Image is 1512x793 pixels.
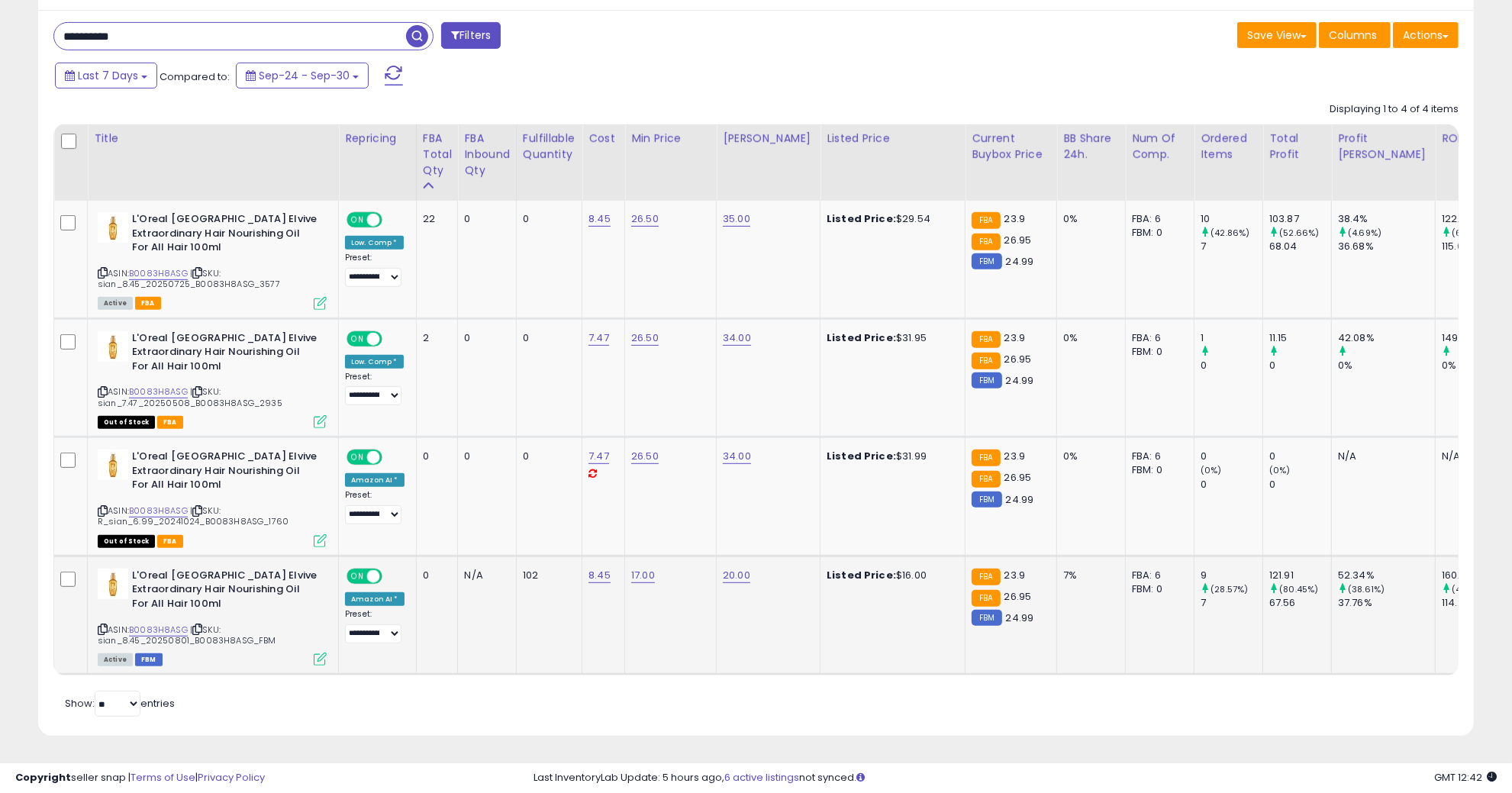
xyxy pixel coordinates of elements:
[1279,227,1319,239] small: (52.66%)
[157,416,183,429] span: FBA
[827,331,953,345] div: $31.95
[1201,596,1262,610] div: 7
[1338,450,1423,463] div: N/A
[827,450,953,463] div: $31.99
[129,504,188,517] a: B0083H8ASG
[827,449,896,463] b: Listed Price:
[972,372,1001,388] small: FBM
[972,212,1000,229] small: FBA
[1269,212,1331,226] div: 103.87
[1132,226,1182,240] div: FBM: 0
[129,624,188,637] a: B0083H8ASG
[1269,331,1331,345] div: 11.15
[423,569,447,582] div: 0
[1211,583,1248,595] small: (28.57%)
[98,331,128,362] img: 31L68KbeLpL._SL40_.jpg
[1442,569,1504,582] div: 160.3%
[534,771,1497,785] div: Last InventoryLab Update: 5 hours ago, not synced.
[1442,596,1504,610] div: 114.22%
[1132,582,1182,596] div: FBM: 0
[1201,240,1262,253] div: 7
[827,330,896,345] b: Listed Price:
[588,449,609,464] a: 7.47
[1004,233,1032,247] span: 26.95
[345,473,405,487] div: Amazon AI *
[1063,131,1119,163] div: BB Share 24h.
[1279,583,1318,595] small: (80.45%)
[15,771,265,785] div: seller snap | |
[1004,211,1026,226] span: 23.9
[972,569,1000,585] small: FBA
[1338,569,1435,582] div: 52.34%
[1201,131,1256,163] div: Ordered Items
[588,211,611,227] a: 8.45
[972,234,1000,250] small: FBA
[631,330,659,346] a: 26.50
[523,450,570,463] div: 0
[1063,450,1114,463] div: 0%
[1269,450,1331,463] div: 0
[1338,331,1435,345] div: 42.08%
[129,385,188,398] a: B0083H8ASG
[972,471,1000,488] small: FBA
[723,449,751,464] a: 34.00
[1201,212,1262,226] div: 10
[723,211,750,227] a: 35.00
[98,385,282,408] span: | SKU: sian_7.47_20250508_B0083H8ASG_2935
[1329,27,1377,43] span: Columns
[827,568,896,582] b: Listed Price:
[464,569,505,582] div: N/A
[972,590,1000,607] small: FBA
[723,568,750,583] a: 20.00
[423,131,452,179] div: FBA Total Qty
[1338,212,1435,226] div: 38.4%
[98,450,327,546] div: ASIN:
[1004,449,1026,463] span: 23.9
[1442,240,1504,253] div: 115.03%
[1393,22,1459,48] button: Actions
[1269,131,1325,163] div: Total Profit
[464,450,505,463] div: 0
[1338,131,1429,163] div: Profit [PERSON_NAME]
[724,770,799,785] a: 6 active listings
[1132,463,1182,477] div: FBM: 0
[1201,569,1262,582] div: 9
[94,131,332,147] div: Title
[345,490,405,524] div: Preset:
[1063,331,1114,345] div: 0%
[1319,22,1391,48] button: Columns
[1063,569,1114,582] div: 7%
[1006,492,1034,507] span: 24.99
[132,450,318,496] b: L'Oreal [GEOGRAPHIC_DATA] Elvive Extraordinary Hair Nourishing Oil For All Hair 100ml
[588,131,618,147] div: Cost
[132,331,318,378] b: L'Oreal [GEOGRAPHIC_DATA] Elvive Extraordinary Hair Nourishing Oil For All Hair 100ml
[441,22,501,49] button: Filters
[464,331,505,345] div: 0
[98,331,327,427] div: ASIN:
[1004,352,1032,366] span: 26.95
[423,212,447,226] div: 22
[345,131,410,147] div: Repricing
[345,609,405,643] div: Preset:
[1338,240,1435,253] div: 36.68%
[345,253,405,287] div: Preset:
[98,416,155,429] span: All listings that are currently out of stock and unavailable for purchase on Amazon
[972,131,1050,163] div: Current Buybox Price
[98,535,155,548] span: All listings that are currently out of stock and unavailable for purchase on Amazon
[1269,240,1331,253] div: 68.04
[98,212,128,243] img: 31L68KbeLpL._SL40_.jpg
[98,653,133,666] span: All listings currently available for purchase on Amazon
[523,331,570,345] div: 0
[523,569,570,582] div: 102
[1452,583,1491,595] small: (40.34%)
[1132,131,1188,163] div: Num of Comp.
[1269,596,1331,610] div: 67.56
[827,212,953,226] div: $29.54
[1269,478,1331,492] div: 0
[827,211,896,226] b: Listed Price:
[65,696,175,711] span: Show: entries
[1132,212,1182,226] div: FBA: 6
[1132,331,1182,345] div: FBA: 6
[78,68,138,83] span: Last 7 Days
[380,569,405,582] span: OFF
